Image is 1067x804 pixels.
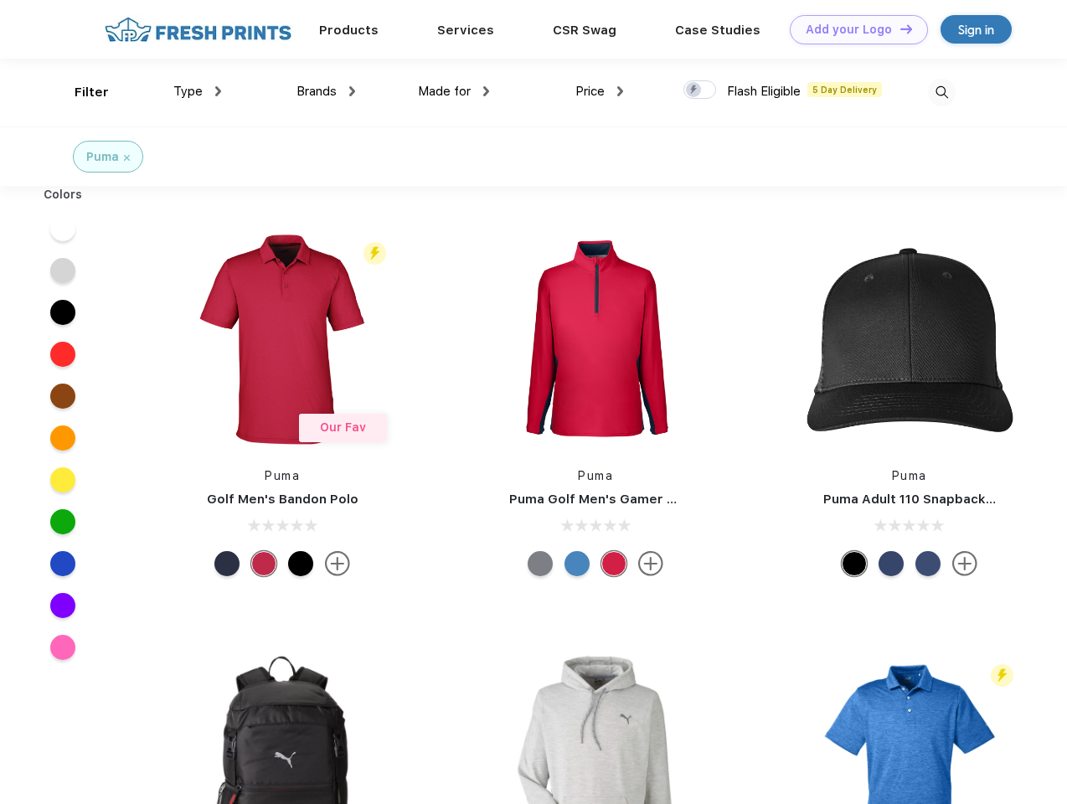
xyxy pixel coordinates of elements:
img: fo%20logo%202.webp [100,15,296,44]
img: more.svg [325,551,350,576]
img: more.svg [638,551,663,576]
img: flash_active_toggle.svg [363,242,386,265]
div: Ski Patrol [251,551,276,576]
img: func=resize&h=266 [798,228,1021,451]
div: Navy Blazer [214,551,240,576]
a: Puma [578,469,613,482]
div: Peacoat with Qut Shd [879,551,904,576]
img: filter_cancel.svg [124,155,130,161]
span: Our Fav [320,420,366,434]
img: desktop_search.svg [928,79,956,106]
span: Made for [418,84,471,99]
a: Sign in [941,15,1012,44]
img: func=resize&h=266 [171,228,394,451]
img: func=resize&h=266 [484,228,707,451]
div: Sign in [958,20,994,39]
img: dropdown.png [617,86,623,96]
img: DT [900,24,912,33]
div: Quiet Shade [528,551,553,576]
a: Puma [892,469,927,482]
img: more.svg [952,551,977,576]
img: dropdown.png [215,86,221,96]
img: flash_active_toggle.svg [991,664,1013,687]
a: Puma [265,469,300,482]
span: Type [173,84,203,99]
a: Products [319,23,379,38]
a: Services [437,23,494,38]
div: Ski Patrol [601,551,626,576]
img: dropdown.png [483,86,489,96]
a: CSR Swag [553,23,616,38]
img: dropdown.png [349,86,355,96]
div: Bright Cobalt [564,551,590,576]
div: Add your Logo [806,23,892,37]
div: Colors [31,186,95,204]
div: Filter [75,83,109,102]
span: Brands [296,84,337,99]
div: Peacoat Qut Shd [915,551,941,576]
div: Pma Blk Pma Blk [842,551,867,576]
div: Puma Black [288,551,313,576]
span: 5 Day Delivery [807,82,882,97]
a: Puma Golf Men's Gamer Golf Quarter-Zip [509,492,774,507]
div: Puma [86,148,119,166]
span: Price [575,84,605,99]
a: Golf Men's Bandon Polo [207,492,358,507]
span: Flash Eligible [727,84,801,99]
